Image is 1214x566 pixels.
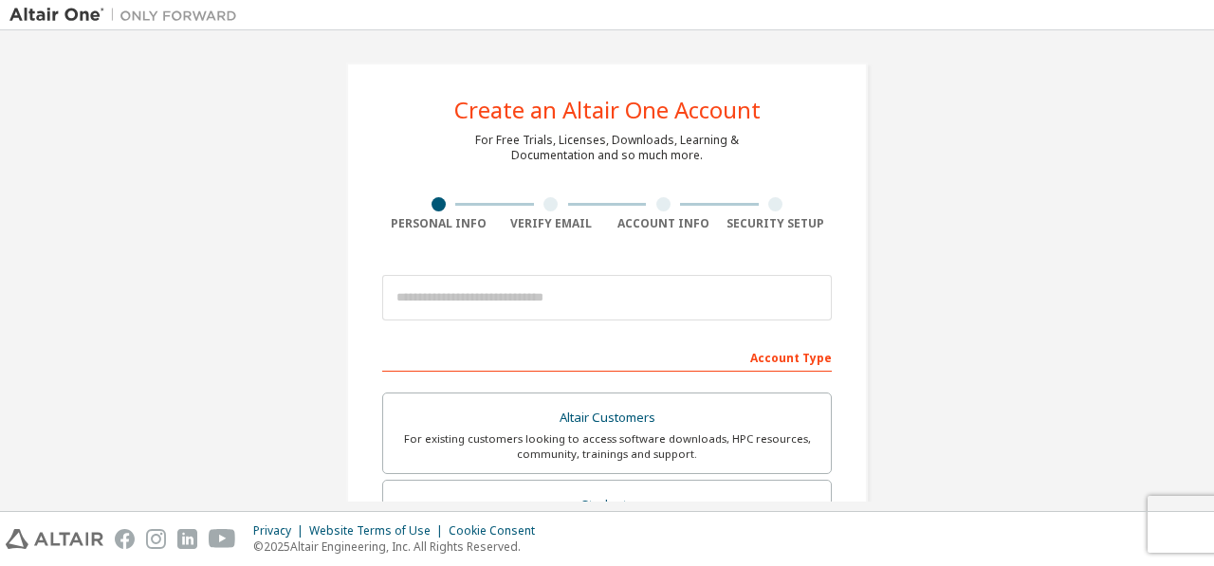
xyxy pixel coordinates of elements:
div: Altair Customers [395,405,819,431]
div: Verify Email [495,216,608,231]
img: Altair One [9,6,247,25]
div: For Free Trials, Licenses, Downloads, Learning & Documentation and so much more. [475,133,739,163]
div: Cookie Consent [449,523,546,539]
img: instagram.svg [146,529,166,549]
div: For existing customers looking to access software downloads, HPC resources, community, trainings ... [395,431,819,462]
p: © 2025 Altair Engineering, Inc. All Rights Reserved. [253,539,546,555]
img: linkedin.svg [177,529,197,549]
div: Website Terms of Use [309,523,449,539]
img: youtube.svg [209,529,236,549]
div: Account Type [382,341,832,372]
div: Privacy [253,523,309,539]
div: Account Info [607,216,720,231]
img: altair_logo.svg [6,529,103,549]
img: facebook.svg [115,529,135,549]
div: Students [395,492,819,519]
div: Create an Altair One Account [454,99,761,121]
div: Personal Info [382,216,495,231]
div: Security Setup [720,216,833,231]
